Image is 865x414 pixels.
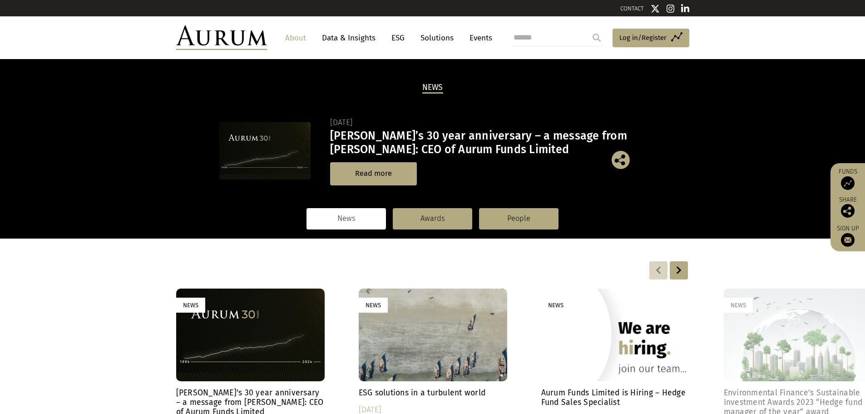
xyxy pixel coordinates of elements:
a: Solutions [416,30,458,46]
h4: ESG solutions in a turbulent world [359,388,507,398]
img: Share this post [841,204,855,218]
a: Data & Insights [317,30,380,46]
a: Events [465,30,492,46]
h2: News [422,83,443,94]
img: Linkedin icon [681,4,689,13]
a: CONTACT [620,5,644,12]
input: Submit [588,29,606,47]
div: News [541,298,570,313]
div: News [359,298,388,313]
h4: Aurum Funds Limited is Hiring – Hedge Fund Sales Specialist [541,388,690,407]
span: Log in/Register [619,32,667,43]
a: Log in/Register [613,29,689,48]
h3: [PERSON_NAME]’s 30 year anniversary – a message from [PERSON_NAME]: CEO of Aurum Funds Limited [330,129,644,156]
img: Twitter icon [651,4,660,13]
div: [DATE] [330,116,644,129]
div: News [724,298,753,313]
a: News [306,208,386,229]
img: Aurum [176,25,267,50]
a: Funds [835,168,860,190]
a: Awards [393,208,472,229]
img: Instagram icon [667,4,675,13]
div: News [176,298,205,313]
div: Share [835,197,860,218]
a: ESG [387,30,409,46]
img: Sign up to our newsletter [841,233,855,247]
a: Sign up [835,224,860,247]
a: Read more [330,162,417,185]
a: About [281,30,311,46]
img: Access Funds [841,176,855,190]
a: People [479,208,559,229]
